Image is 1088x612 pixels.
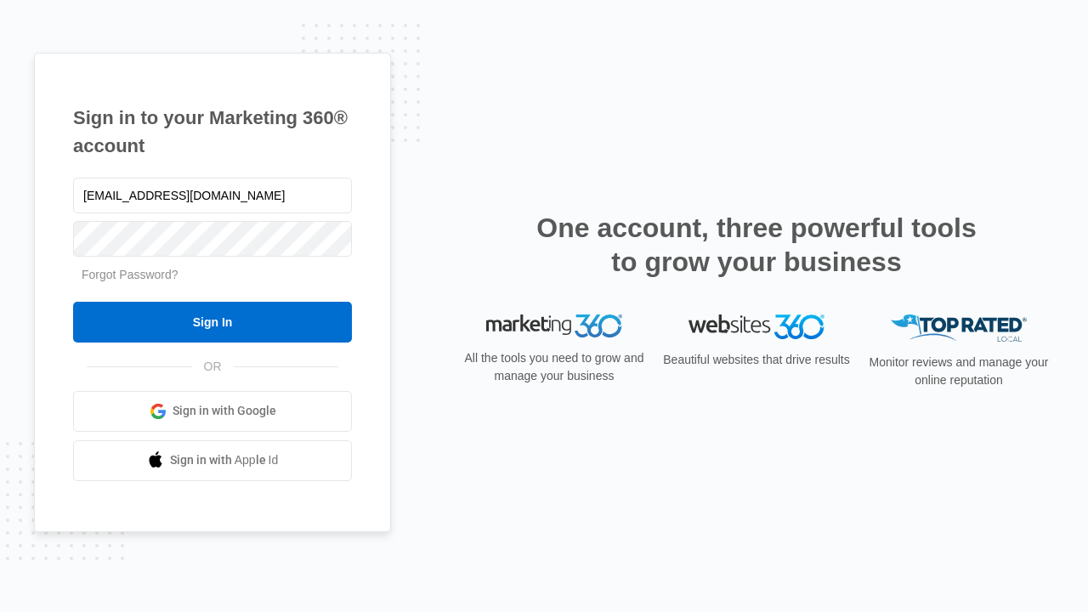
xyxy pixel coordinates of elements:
[531,211,982,279] h2: One account, three powerful tools to grow your business
[891,314,1027,343] img: Top Rated Local
[73,302,352,343] input: Sign In
[73,391,352,432] a: Sign in with Google
[486,314,622,338] img: Marketing 360
[73,104,352,160] h1: Sign in to your Marketing 360® account
[192,358,234,376] span: OR
[688,314,824,339] img: Websites 360
[661,351,852,369] p: Beautiful websites that drive results
[459,349,649,385] p: All the tools you need to grow and manage your business
[864,354,1054,389] p: Monitor reviews and manage your online reputation
[170,451,279,469] span: Sign in with Apple Id
[173,402,276,420] span: Sign in with Google
[73,178,352,213] input: Email
[82,268,178,281] a: Forgot Password?
[73,440,352,481] a: Sign in with Apple Id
